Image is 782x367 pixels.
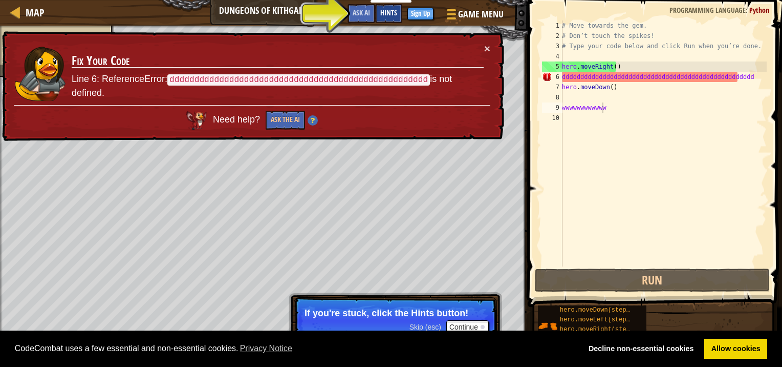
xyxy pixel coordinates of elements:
span: hero.moveDown(steps) [560,307,634,314]
div: 4 [542,51,562,62]
span: Hints [380,8,397,17]
div: 7 [542,82,562,92]
div: 9 [542,103,562,113]
span: Skip (esc) [409,323,441,331]
span: Game Menu [458,8,504,21]
button: × [485,47,491,57]
span: Ask AI [353,8,370,17]
span: Map [26,6,45,19]
button: Sign Up [407,8,433,20]
span: CodeCombat uses a few essential and non-essential cookies. [15,341,574,356]
span: Python [749,5,769,15]
span: : [746,5,749,15]
a: Map [20,6,45,19]
span: hero.moveRight(steps) [560,326,637,333]
button: Game Menu [439,4,510,28]
button: Ask the AI [265,111,305,131]
div: 1 [542,21,562,31]
code: dddddddddddddddddddddddddddddddddddddddddddddddddddd [167,73,430,89]
a: learn more about cookies [238,341,294,356]
div: 2 [542,31,562,41]
p: Line 6: ReferenceError: is not defined. [72,70,484,104]
div: 5 [542,62,562,72]
img: AI [186,110,207,129]
button: Run [535,269,770,292]
button: Ask AI [347,4,375,23]
h3: Fix Your Code [72,50,484,72]
span: Need help? [212,114,262,125]
img: portrait.png [538,316,557,336]
div: 6 [542,72,562,82]
img: duck_illia.png [14,42,67,99]
div: 3 [542,41,562,51]
div: 10 [542,113,562,123]
p: If you're stuck, click the Hints button! [305,308,486,318]
a: allow cookies [704,339,767,359]
span: Programming language [669,5,746,15]
button: Continue [446,320,489,334]
img: Hint [307,116,317,127]
a: deny cookies [581,339,701,359]
div: 8 [542,92,562,103]
span: hero.moveLeft(steps) [560,316,634,323]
